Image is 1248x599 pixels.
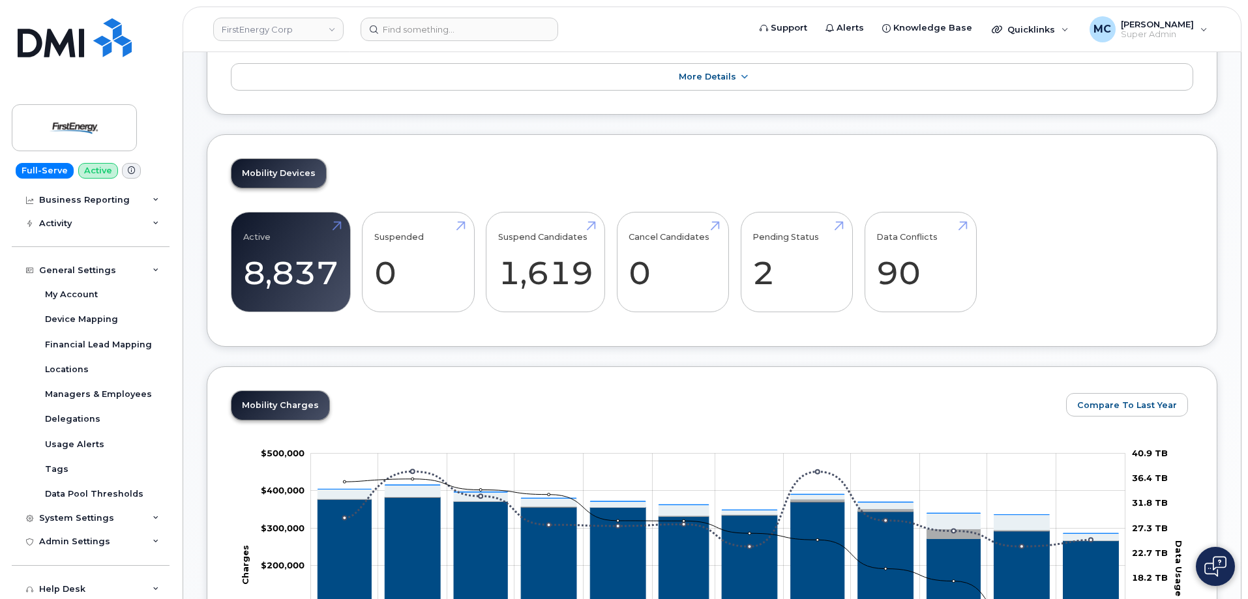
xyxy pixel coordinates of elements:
tspan: Data Usage [1174,540,1184,596]
a: Cancel Candidates 0 [629,219,717,305]
a: Alerts [816,15,873,41]
a: Active 8,837 [243,219,338,305]
tspan: $300,000 [261,523,305,533]
a: FirstEnergy Corp [213,18,344,41]
a: Suspended 0 [374,219,462,305]
span: Alerts [837,22,864,35]
g: $0 [261,523,305,533]
img: Open chat [1204,556,1226,577]
span: Super Admin [1121,29,1194,40]
span: More Details [679,72,736,81]
tspan: $500,000 [261,448,305,458]
div: Marty Courter [1080,16,1217,42]
span: Support [771,22,807,35]
span: [PERSON_NAME] [1121,19,1194,29]
tspan: 27.3 TB [1132,523,1168,533]
button: Compare To Last Year [1066,393,1188,416]
a: Mobility Charges [231,391,329,420]
a: Data Conflicts 90 [876,219,964,305]
tspan: 40.9 TB [1132,448,1168,458]
span: Quicklinks [1007,24,1055,35]
tspan: 31.8 TB [1132,497,1168,508]
div: Quicklinks [983,16,1078,42]
input: Find something... [361,18,558,41]
a: Mobility Devices [231,159,326,188]
span: Knowledge Base [893,22,972,35]
g: Cancellation [318,497,1118,540]
a: Knowledge Base [873,15,981,41]
tspan: $400,000 [261,485,305,495]
a: Suspend Candidates 1,619 [498,219,593,305]
g: $0 [261,485,305,495]
tspan: 18.2 TB [1132,572,1168,583]
tspan: Charges [240,545,250,585]
a: Support [750,15,816,41]
tspan: $200,000 [261,560,305,570]
tspan: 36.4 TB [1132,473,1168,483]
a: Pending Status 2 [752,219,840,305]
span: MC [1093,22,1111,37]
span: Compare To Last Year [1077,399,1177,411]
tspan: 22.7 TB [1132,548,1168,558]
g: $0 [261,448,305,458]
g: Features [318,485,1118,533]
g: Hardware [318,485,1118,540]
g: $0 [261,560,305,570]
